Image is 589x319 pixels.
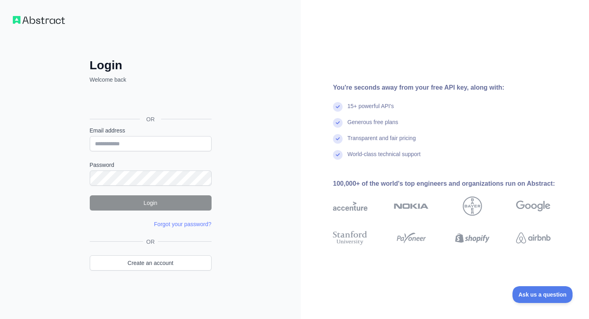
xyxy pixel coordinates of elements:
[90,58,212,72] h2: Login
[154,221,211,227] a: Forgot your password?
[90,255,212,271] a: Create an account
[394,229,428,247] img: payoneer
[333,179,576,189] div: 100,000+ of the world's top engineers and organizations run on Abstract:
[86,92,214,110] iframe: Sign in with Google Button
[516,229,551,247] img: airbnb
[333,83,576,92] div: You're seconds away from your free API key, along with:
[347,150,421,166] div: World-class technical support
[347,134,416,150] div: Transparent and fair pricing
[347,118,398,134] div: Generous free plans
[333,118,343,128] img: check mark
[463,197,482,216] img: bayer
[140,115,161,123] span: OR
[90,76,212,84] p: Welcome back
[394,197,428,216] img: nokia
[333,102,343,112] img: check mark
[90,126,212,134] label: Email address
[512,286,573,303] iframe: Toggle Customer Support
[13,16,65,24] img: Workflow
[143,238,158,246] span: OR
[90,195,212,211] button: Login
[90,161,212,169] label: Password
[347,102,394,118] div: 15+ powerful API's
[333,134,343,144] img: check mark
[333,150,343,160] img: check mark
[516,197,551,216] img: google
[333,197,367,216] img: accenture
[333,229,367,247] img: stanford university
[455,229,490,247] img: shopify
